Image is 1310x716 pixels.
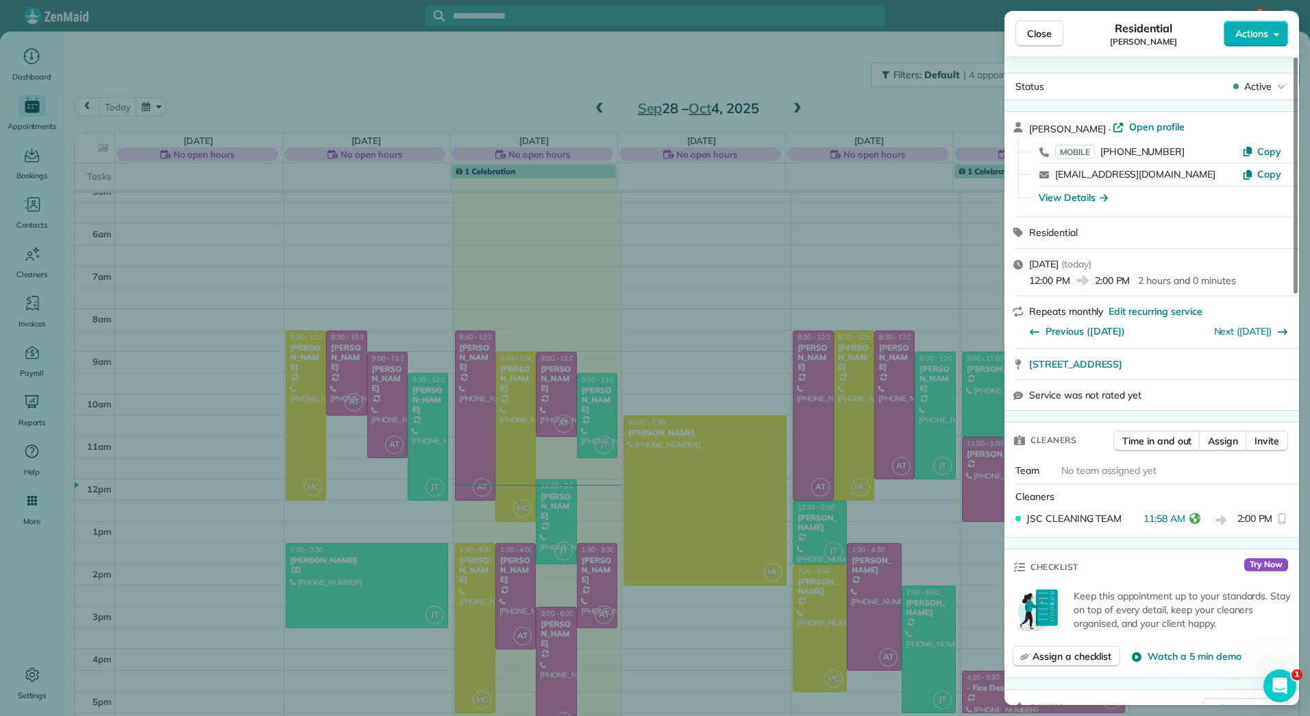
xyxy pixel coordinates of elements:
span: [DATE] [1029,258,1059,270]
span: Copy [1257,168,1281,180]
a: [STREET_ADDRESS] [1029,357,1291,371]
button: Assign a checklist [1013,646,1120,667]
a: [EMAIL_ADDRESS][DOMAIN_NAME] [1055,168,1215,180]
span: [STREET_ADDRESS] [1029,357,1122,371]
span: Watch a 5 min demo [1148,649,1241,663]
iframe: Intercom live chat [1263,669,1296,702]
span: Residential [1029,226,1078,239]
span: [PERSON_NAME] [1029,123,1106,135]
span: 2:00 PM [1237,512,1273,529]
span: Time in and out [1122,434,1191,448]
a: Next ([DATE]) [1214,325,1272,337]
button: View Details [1039,191,1108,204]
span: Assign [1208,434,1238,448]
span: [PHONE_NUMBER] [1100,145,1185,158]
span: MOBILE [1055,145,1095,159]
span: 12:00 PM [1029,274,1070,287]
span: Open profile [1129,120,1185,134]
span: · [1106,123,1113,134]
button: Copy [1242,145,1281,158]
a: MOBILE[PHONE_NUMBER] [1055,145,1185,158]
span: No team assigned yet [1061,464,1157,477]
p: 2 hours and 0 minutes [1138,274,1235,287]
button: Next ([DATE]) [1214,324,1289,338]
button: Previous ([DATE]) [1029,324,1125,338]
span: Billing [1030,701,1065,715]
span: JSC CLEANING TEAM [1026,512,1122,525]
span: Copy [1257,145,1281,158]
span: Try Now [1244,558,1288,572]
span: Edit recurring service [1109,305,1202,318]
span: 1 [1292,669,1302,680]
button: Assign [1199,431,1247,451]
span: Cleaners [1030,433,1076,447]
span: 11:58 AM [1144,512,1185,529]
button: Watch a 5 min demo [1131,649,1241,663]
span: Repeats monthly [1029,305,1103,318]
span: Active [1244,80,1272,93]
span: Team [1015,464,1039,477]
span: Invite [1255,434,1279,448]
button: Close [1015,21,1063,47]
span: Close [1027,27,1052,40]
span: Billing actions [1211,702,1272,715]
span: Checklist [1030,560,1078,574]
span: Actions [1235,27,1268,40]
span: Assign a checklist [1033,649,1111,663]
a: Open profile [1113,120,1185,134]
button: Time in and out [1113,431,1200,451]
button: Copy [1242,167,1281,181]
button: Invite [1246,431,1288,451]
span: ( today ) [1061,258,1091,270]
p: Keep this appointment up to your standards. Stay on top of every detail, keep your cleaners organ... [1074,589,1291,630]
span: Cleaners [1015,490,1054,503]
span: [PERSON_NAME] [1110,36,1177,47]
span: Previous ([DATE]) [1046,324,1125,338]
span: Service was not rated yet [1029,388,1141,402]
span: 2:00 PM [1095,274,1130,287]
span: Status [1015,80,1044,93]
span: Residential [1115,20,1173,36]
